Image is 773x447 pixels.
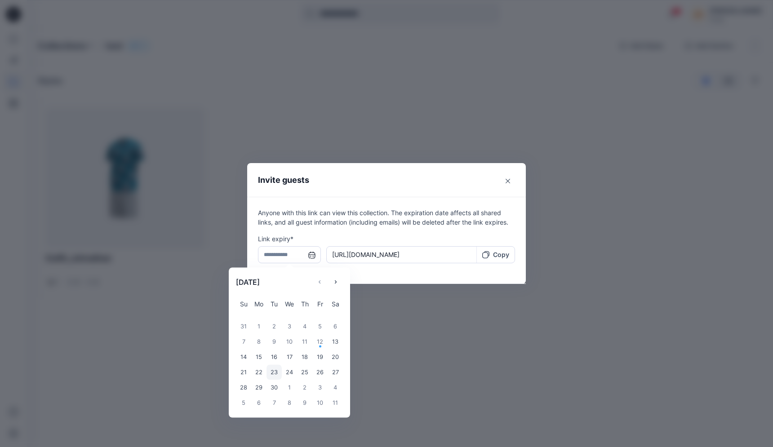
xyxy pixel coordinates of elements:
[267,350,282,365] div: Choose Tuesday, September 16th, 2025
[251,350,267,365] div: Choose Monday, September 15th, 2025
[328,380,343,395] div: Choose Saturday, October 4th, 2025
[312,395,328,411] div: Choose Friday, October 10th, 2025
[282,380,297,395] div: Choose Wednesday, October 1st, 2025
[282,395,297,411] div: Choose Wednesday, October 8th, 2025
[297,395,312,411] div: Choose Thursday, October 9th, 2025
[312,380,328,395] div: Choose Friday, October 3rd, 2025
[501,174,515,188] button: Close
[236,319,343,411] div: Month September, 2025
[229,268,350,418] div: Choose Date
[236,297,251,312] div: Sunday
[297,297,312,312] div: Thursday
[282,350,297,365] div: Choose Wednesday, September 17th, 2025
[328,334,343,350] div: Choose Saturday, September 13th, 2025
[328,395,343,411] div: Choose Saturday, October 11th, 2025
[267,297,282,312] div: Tuesday
[328,297,343,312] div: Saturday
[493,250,509,259] p: Copy
[236,380,251,395] div: Choose Sunday, September 28th, 2025
[328,350,343,365] div: Choose Saturday, September 20th, 2025
[236,365,251,380] div: Choose Sunday, September 21st, 2025
[312,297,328,312] div: Friday
[328,365,343,380] div: Choose Saturday, September 27th, 2025
[247,163,526,197] header: Invite guests
[236,277,260,288] p: [DATE]
[297,350,312,365] div: Choose Thursday, September 18th, 2025
[282,297,297,312] div: Wednesday
[251,380,267,395] div: Choose Monday, September 29th, 2025
[236,350,251,365] div: Choose Sunday, September 14th, 2025
[297,380,312,395] div: Choose Thursday, October 2nd, 2025
[251,395,267,411] div: Choose Monday, October 6th, 2025
[312,365,328,380] div: Choose Friday, September 26th, 2025
[258,234,515,243] p: Link expiry*
[258,208,515,227] p: Anyone with this link can view this collection. The expiration date affects all shared links, and...
[332,250,471,259] p: [URL][DOMAIN_NAME]
[312,350,328,365] div: Choose Friday, September 19th, 2025
[267,380,282,395] div: Choose Tuesday, September 30th, 2025
[236,395,251,411] div: Choose Sunday, October 5th, 2025
[251,365,267,380] div: Choose Monday, September 22nd, 2025
[282,365,297,380] div: Choose Wednesday, September 24th, 2025
[267,365,282,380] div: Choose Tuesday, September 23rd, 2025
[297,365,312,380] div: Choose Thursday, September 25th, 2025
[251,297,267,312] div: Monday
[267,395,282,411] div: Choose Tuesday, October 7th, 2025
